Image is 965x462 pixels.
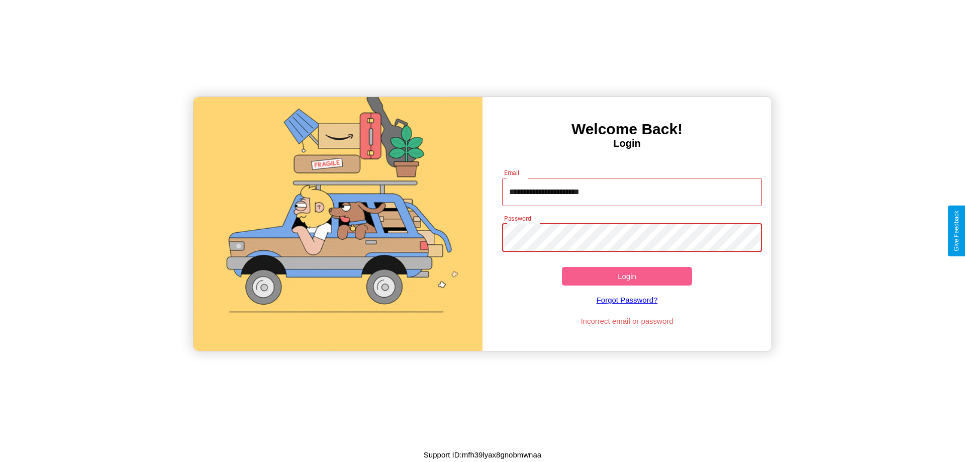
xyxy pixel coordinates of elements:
p: Support ID: mfh39lyax8gnobmwnaa [424,448,541,461]
img: gif [194,97,482,351]
a: Forgot Password? [497,286,757,314]
button: Login [562,267,692,286]
h3: Welcome Back! [482,121,771,138]
div: Give Feedback [953,211,960,251]
h4: Login [482,138,771,149]
p: Incorrect email or password [497,314,757,328]
label: Password [504,214,531,223]
label: Email [504,168,520,177]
